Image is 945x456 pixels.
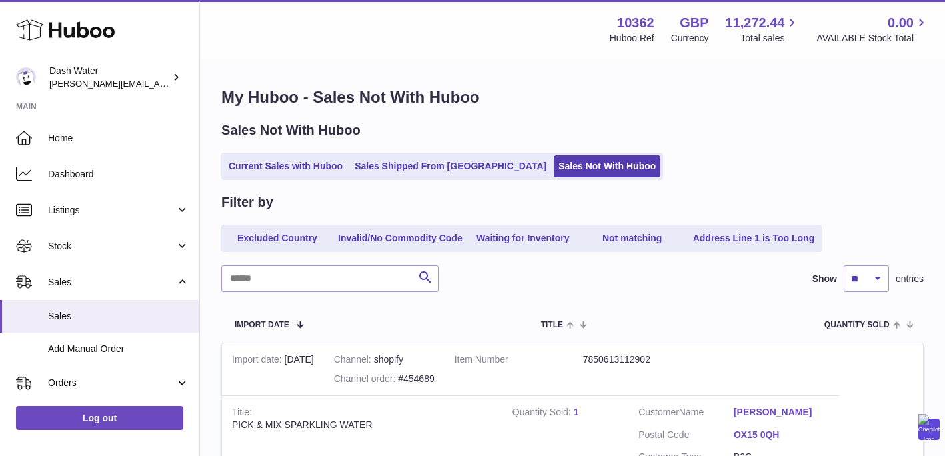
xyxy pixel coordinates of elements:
[583,353,712,366] dd: 7850613112902
[221,193,273,211] h2: Filter by
[740,32,800,45] span: Total sales
[816,14,929,45] a: 0.00 AVAILABLE Stock Total
[734,406,829,419] a: [PERSON_NAME]
[574,407,579,417] a: 1
[470,227,576,249] a: Waiting for Inventory
[16,406,183,430] a: Log out
[896,273,924,285] span: entries
[512,407,574,421] strong: Quantity Sold
[221,121,361,139] h2: Sales Not With Huboo
[734,429,829,441] a: OX15 0QH
[638,406,734,422] dt: Name
[334,373,399,387] strong: Channel order
[334,354,374,368] strong: Channel
[812,273,837,285] label: Show
[334,353,435,366] div: shopify
[48,240,175,253] span: Stock
[824,321,890,329] span: Quantity Sold
[579,227,686,249] a: Not matching
[221,87,924,108] h1: My Huboo - Sales Not With Huboo
[725,14,800,45] a: 11,272.44 Total sales
[16,67,36,87] img: james@dash-water.com
[49,78,267,89] span: [PERSON_NAME][EMAIL_ADDRESS][DOMAIN_NAME]
[48,377,175,389] span: Orders
[48,310,189,323] span: Sales
[617,14,654,32] strong: 10362
[680,14,708,32] strong: GBP
[688,227,820,249] a: Address Line 1 is Too Long
[455,353,583,366] dt: Item Number
[48,204,175,217] span: Listings
[232,354,285,368] strong: Import date
[333,227,467,249] a: Invalid/No Commodity Code
[48,168,189,181] span: Dashboard
[541,321,563,329] span: Title
[235,321,289,329] span: Import date
[638,429,734,445] dt: Postal Code
[554,155,660,177] a: Sales Not With Huboo
[638,407,679,417] span: Customer
[48,276,175,289] span: Sales
[232,407,252,421] strong: Title
[888,14,914,32] span: 0.00
[48,343,189,355] span: Add Manual Order
[232,419,492,431] div: PICK & MIX SPARKLING WATER
[725,14,784,32] span: 11,272.44
[49,65,169,90] div: Dash Water
[222,343,324,395] td: [DATE]
[610,32,654,45] div: Huboo Ref
[224,155,347,177] a: Current Sales with Huboo
[48,132,189,145] span: Home
[350,155,551,177] a: Sales Shipped From [GEOGRAPHIC_DATA]
[671,32,709,45] div: Currency
[334,373,435,385] div: #454689
[816,32,929,45] span: AVAILABLE Stock Total
[224,227,331,249] a: Excluded Country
